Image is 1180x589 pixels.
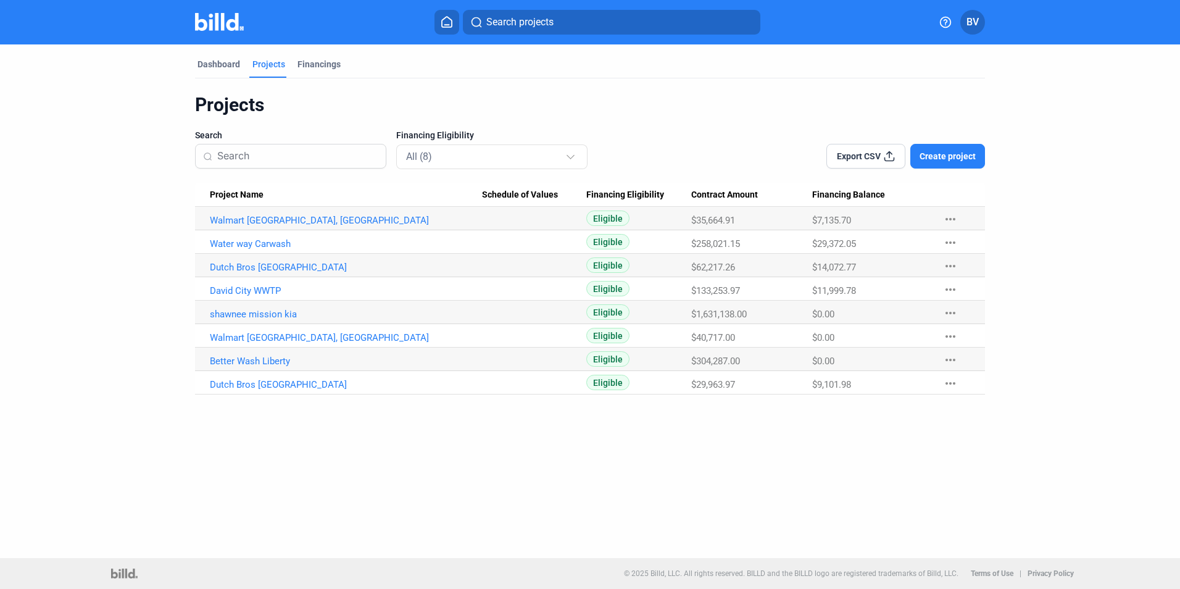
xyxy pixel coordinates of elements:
div: Contract Amount [691,190,812,201]
span: Financing Balance [812,190,885,201]
div: Dashboard [197,58,240,70]
button: Search projects [463,10,760,35]
mat-icon: more_horiz [943,235,958,250]
span: $29,963.97 [691,379,735,390]
p: | [1020,569,1021,578]
mat-icon: more_horiz [943,329,958,344]
a: David City WWTP [210,285,482,296]
mat-icon: more_horiz [943,376,958,391]
img: Billd Company Logo [195,13,244,31]
span: $1,631,138.00 [691,309,747,320]
mat-icon: more_horiz [943,306,958,320]
a: Dutch Bros [GEOGRAPHIC_DATA] [210,262,482,273]
span: $304,287.00 [691,356,740,367]
span: Eligible [586,211,629,226]
span: $40,717.00 [691,332,735,343]
mat-icon: more_horiz [943,282,958,297]
a: shawnee mission kia [210,309,482,320]
div: Financing Balance [812,190,931,201]
a: Dutch Bros [GEOGRAPHIC_DATA] [210,379,482,390]
img: logo [111,569,138,579]
button: BV [960,10,985,35]
span: Eligible [586,375,629,390]
span: $35,664.91 [691,215,735,226]
span: $62,217.26 [691,262,735,273]
input: Search [217,143,378,169]
span: Eligible [586,328,629,343]
mat-icon: more_horiz [943,212,958,227]
div: Financings [297,58,341,70]
div: Schedule of Values [482,190,586,201]
span: Project Name [210,190,264,201]
b: Privacy Policy [1028,569,1074,578]
span: BV [966,15,979,30]
span: Eligible [586,281,629,296]
span: Financing Eligibility [586,190,664,201]
div: Financing Eligibility [586,190,692,201]
span: $133,253.97 [691,285,740,296]
a: Walmart [GEOGRAPHIC_DATA], [GEOGRAPHIC_DATA] [210,332,482,343]
span: Create project [920,150,976,162]
span: Eligible [586,304,629,320]
div: Projects [252,58,285,70]
a: Better Wash Liberty [210,356,482,367]
span: $9,101.98 [812,379,851,390]
span: Search projects [486,15,554,30]
span: $258,021.15 [691,238,740,249]
mat-select-trigger: All (8) [406,151,432,162]
span: Eligible [586,234,629,249]
span: Export CSV [837,150,881,162]
button: Export CSV [826,144,905,169]
mat-icon: more_horiz [943,353,958,367]
span: $14,072.77 [812,262,856,273]
span: $7,135.70 [812,215,851,226]
span: $0.00 [812,309,834,320]
span: $0.00 [812,356,834,367]
span: Schedule of Values [482,190,558,201]
span: Eligible [586,351,629,367]
a: Walmart [GEOGRAPHIC_DATA], [GEOGRAPHIC_DATA] [210,215,482,226]
span: Financing Eligibility [396,129,474,141]
button: Create project [910,144,985,169]
span: Eligible [586,257,629,273]
span: $29,372.05 [812,238,856,249]
a: Water way Carwash [210,238,482,249]
span: Search [195,129,222,141]
p: © 2025 Billd, LLC. All rights reserved. BILLD and the BILLD logo are registered trademarks of Bil... [624,569,958,578]
mat-icon: more_horiz [943,259,958,274]
div: Projects [195,93,985,117]
div: Project Name [210,190,482,201]
span: $0.00 [812,332,834,343]
span: $11,999.78 [812,285,856,296]
span: Contract Amount [691,190,758,201]
b: Terms of Use [971,569,1013,578]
